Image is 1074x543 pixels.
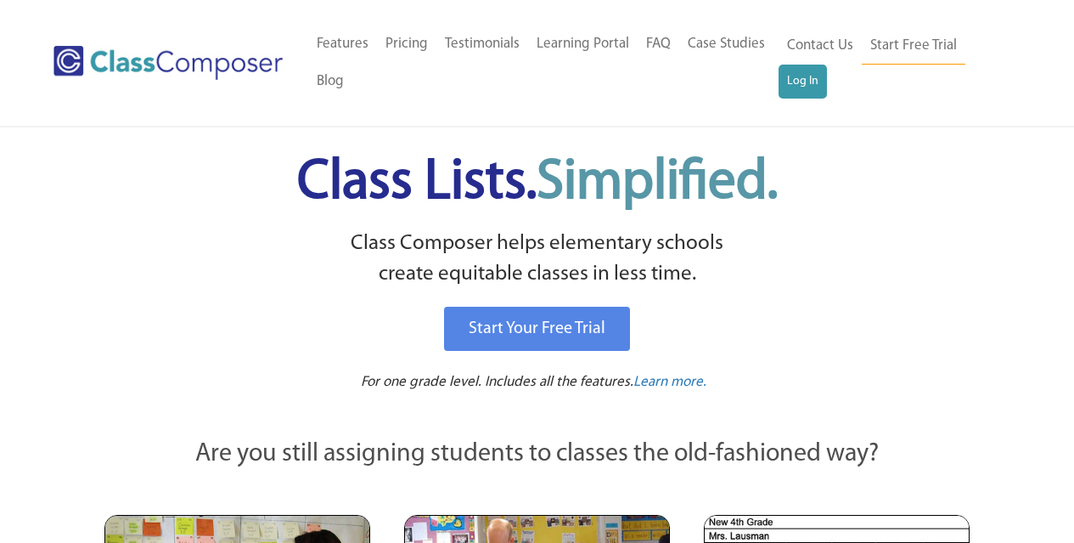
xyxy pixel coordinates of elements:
span: Simplified. [537,156,778,211]
nav: Header Menu [308,25,779,100]
a: Case Studies [679,25,773,63]
a: Features [308,25,377,63]
nav: Header Menu [779,27,1008,99]
span: For one grade level. Includes all the features. [361,375,633,389]
p: Are you still assigning students to classes the old-fashioned way? [104,436,970,473]
a: Blog [308,63,352,100]
a: FAQ [638,25,679,63]
a: Contact Us [779,27,862,65]
span: Learn more. [633,375,706,389]
p: Class Composer helps elementary schools create equitable classes in less time. [102,229,973,291]
a: Log In [779,65,827,99]
a: Testimonials [436,25,528,63]
img: Class Composer [53,46,283,80]
a: Start Free Trial [862,27,965,65]
a: Pricing [377,25,436,63]
a: Learn more. [633,372,706,393]
span: Class Lists. [297,156,778,211]
a: Learning Portal [528,25,638,63]
span: Start Your Free Trial [469,320,605,337]
a: Start Your Free Trial [444,307,630,351]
